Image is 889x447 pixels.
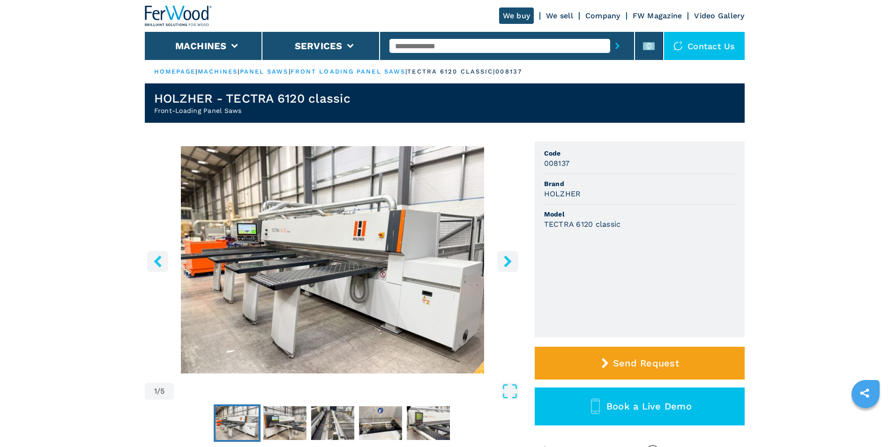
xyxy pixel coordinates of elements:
[240,68,289,75] a: panel saws
[160,387,164,395] span: 5
[606,401,692,412] span: Book a Live Demo
[544,209,735,219] span: Model
[154,106,351,115] h2: Front-Loading Panel Saws
[633,11,682,20] a: FW Magazine
[291,68,405,75] a: front loading panel saws
[405,68,407,75] span: |
[535,347,745,380] button: Send Request
[585,11,620,20] a: Company
[544,219,621,230] h3: TECTRA 6120 classic
[610,35,625,57] button: submit-button
[673,41,683,51] img: Contact us
[694,11,744,20] a: Video Gallery
[154,68,196,75] a: HOMEPAGE
[145,146,521,373] img: Front-Loading Panel Saws HOLZHER TECTRA 6120 classic
[176,383,518,400] button: Open Fullscreen
[214,404,261,442] button: Go to Slide 1
[497,251,518,272] button: right-button
[311,406,354,440] img: bc30d806a6b8a9f0f74fcc1d13eaa4c4
[664,32,745,60] div: Contact us
[405,404,452,442] button: Go to Slide 5
[145,6,212,26] img: Ferwood
[544,188,581,199] h3: HOLZHER
[544,179,735,188] span: Brand
[544,158,570,169] h3: 008137
[145,404,521,442] nav: Thumbnail Navigation
[357,404,404,442] button: Go to Slide 4
[295,40,343,52] button: Services
[544,149,735,158] span: Code
[145,146,521,373] div: Go to Slide 1
[546,11,573,20] a: We sell
[407,406,450,440] img: 9fc77af9bd00b26fee91aaa9964d13c4
[263,406,306,440] img: 062df531ba73ffa164915849a25f8d6b
[261,404,308,442] button: Go to Slide 2
[407,67,495,76] p: tectra 6120 classic |
[289,68,291,75] span: |
[147,251,168,272] button: left-button
[154,91,351,106] h1: HOLZHER - TECTRA 6120 classic
[154,387,157,395] span: 1
[175,40,227,52] button: Machines
[157,387,160,395] span: /
[198,68,238,75] a: machines
[495,67,522,76] p: 008137
[359,406,402,440] img: 72e951302d28129e9fd17b2dcee77018
[238,68,239,75] span: |
[535,387,745,425] button: Book a Live Demo
[499,7,534,24] a: We buy
[195,68,197,75] span: |
[853,381,876,405] a: sharethis
[216,406,259,440] img: a98a10c7d994b304032e06d97ccea5ec
[613,358,679,369] span: Send Request
[309,404,356,442] button: Go to Slide 3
